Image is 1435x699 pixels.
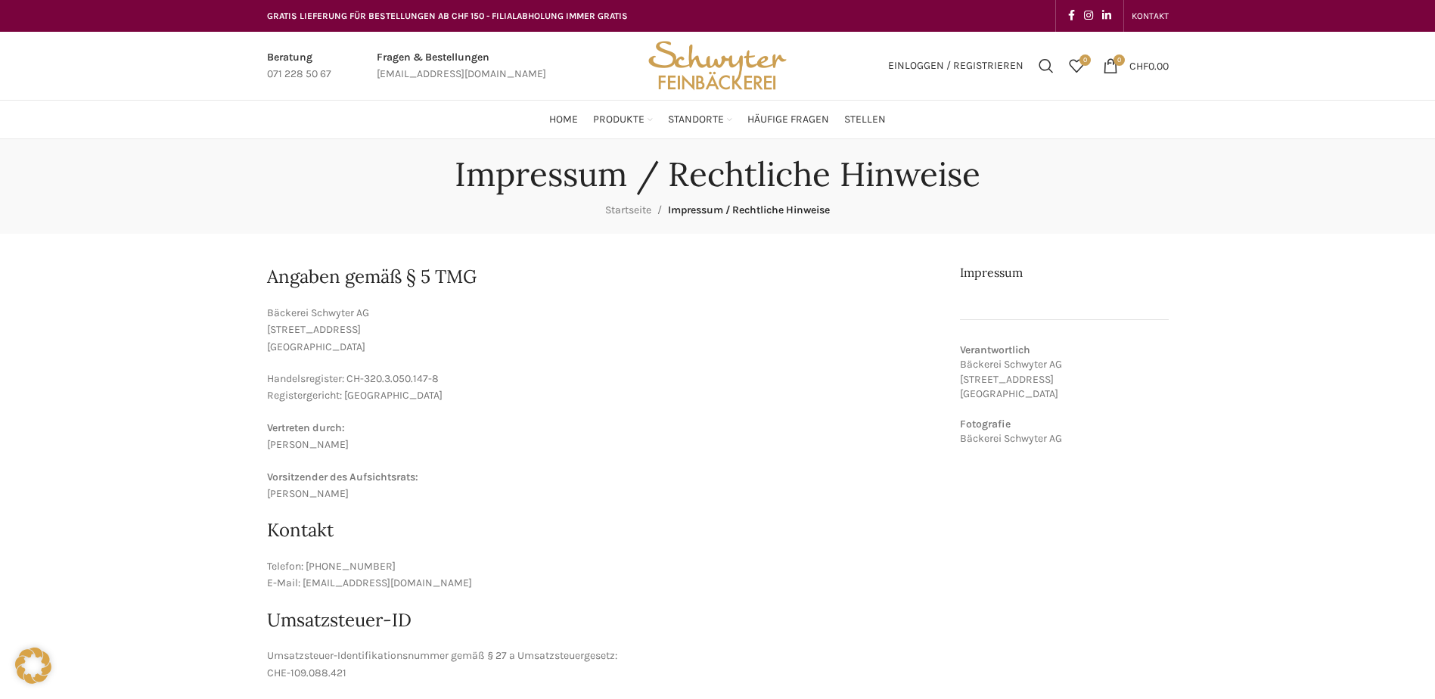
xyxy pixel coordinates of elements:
[259,104,1176,135] div: Main navigation
[1031,51,1061,81] a: Suchen
[267,264,938,290] h2: Angaben gemäß § 5 TMG
[593,104,653,135] a: Produkte
[1079,5,1098,26] a: Instagram social link
[1061,51,1092,81] div: Meine Wunschliste
[593,113,645,127] span: Produkte
[960,343,1030,356] strong: Verantwortlich
[1124,1,1176,31] div: Secondary navigation
[1095,51,1176,81] a: 0 CHF0.00
[888,61,1023,71] span: Einloggen / Registrieren
[605,203,651,216] a: Startseite
[455,154,980,194] h1: Impressum / Rechtliche Hinweise
[668,104,732,135] a: Standorte
[267,49,331,83] a: Infobox link
[960,343,1169,446] p: Bäckerei Schwyter AG [STREET_ADDRESS] [GEOGRAPHIC_DATA] Bäckerei Schwyter AG
[881,51,1031,81] a: Einloggen / Registrieren
[267,371,938,405] p: Handelsregister: CH-320.3.050.147-8 Registergericht: [GEOGRAPHIC_DATA]
[1098,5,1116,26] a: Linkedin social link
[643,32,791,100] img: Bäckerei Schwyter
[267,305,938,356] p: Bäckerei Schwyter AG [STREET_ADDRESS] [GEOGRAPHIC_DATA]
[747,104,829,135] a: Häufige Fragen
[844,113,886,127] span: Stellen
[643,58,791,71] a: Site logo
[747,113,829,127] span: Häufige Fragen
[267,471,418,483] strong: Vorsitzender des Aufsichtsrats:
[267,517,938,543] h2: Kontakt
[267,607,938,633] h2: Umsatzsteuer-ID
[844,104,886,135] a: Stellen
[1064,5,1079,26] a: Facebook social link
[1129,59,1169,72] bdi: 0.00
[1132,1,1169,31] a: KONTAKT
[267,420,938,454] p: [PERSON_NAME]
[1114,54,1125,66] span: 0
[267,648,938,682] p: Umsatzsteuer-Identifikationsnummer gemäß § 27 a Umsatzsteuergesetz: CHE-109.088.421
[1079,54,1091,66] span: 0
[1061,51,1092,81] a: 0
[1129,59,1148,72] span: CHF
[267,11,628,21] span: GRATIS LIEFERUNG FÜR BESTELLUNGEN AB CHF 150 - FILIALABHOLUNG IMMER GRATIS
[668,113,724,127] span: Standorte
[549,104,578,135] a: Home
[267,469,938,503] p: [PERSON_NAME]
[549,113,578,127] span: Home
[960,264,1169,281] h2: Impressum
[668,203,830,216] span: Impressum / Rechtliche Hinweise
[1132,11,1169,21] span: KONTAKT
[960,418,1011,430] strong: Fotografie
[377,49,546,83] a: Infobox link
[267,421,345,434] strong: Vertreten durch:
[267,558,938,592] p: Telefon: [PHONE_NUMBER] E-Mail: [EMAIL_ADDRESS][DOMAIN_NAME]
